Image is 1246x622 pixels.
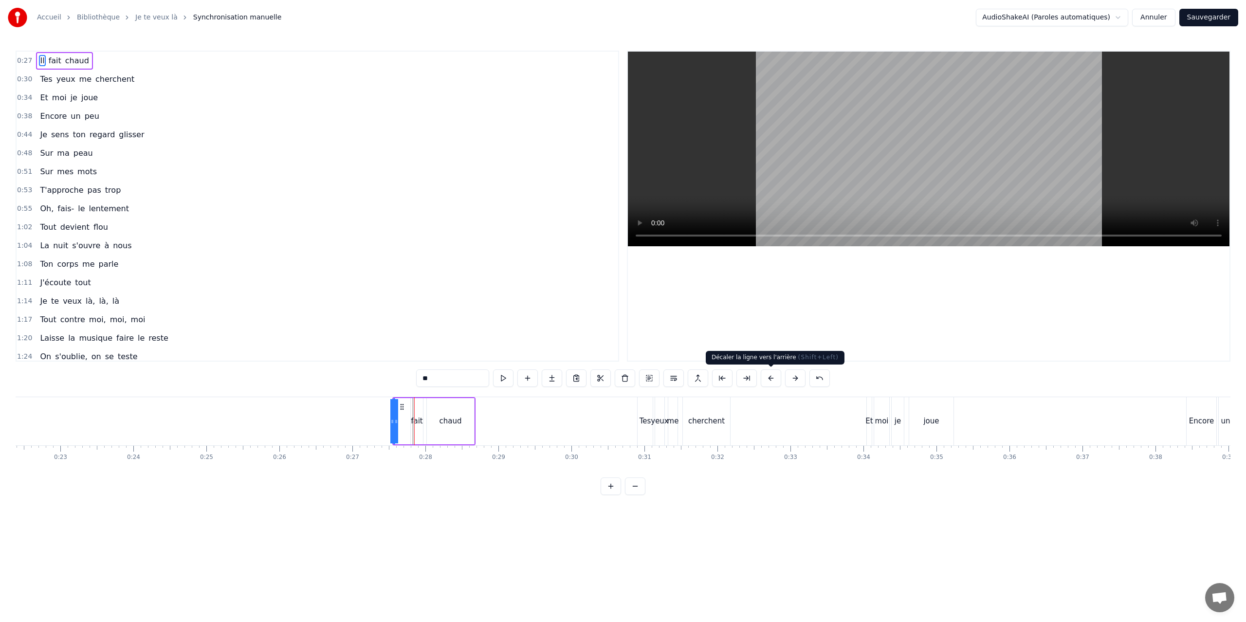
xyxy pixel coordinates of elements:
div: 0:39 [1222,454,1235,461]
span: me [81,258,95,270]
span: Je [39,129,48,140]
span: Synchronisation manuelle [193,13,282,22]
a: Bibliothèque [77,13,120,22]
span: nous [112,240,132,251]
span: trop [104,184,122,196]
div: yeux [651,416,669,427]
span: 1:17 [17,315,32,325]
div: Et [865,416,873,427]
span: yeux [55,73,76,85]
div: 0:29 [492,454,505,461]
span: se [104,351,115,362]
div: 0:26 [273,454,286,461]
span: Laisse [39,332,65,344]
div: 0:33 [784,454,797,461]
span: veux [62,295,83,307]
span: 0:27 [17,56,32,66]
span: lentement [88,203,130,214]
span: te [50,295,60,307]
span: Tes [39,73,53,85]
span: Tout [39,221,57,233]
div: 0:25 [200,454,213,461]
div: 0:37 [1076,454,1089,461]
nav: breadcrumb [37,13,281,22]
span: mes [56,166,74,177]
span: tout [74,277,92,288]
div: 0:27 [346,454,359,461]
span: peu [84,110,100,122]
span: 0:34 [17,93,32,103]
span: le [137,332,146,344]
span: T'approche [39,184,84,196]
span: 0:53 [17,185,32,195]
span: peau [73,147,94,159]
span: Encore [39,110,68,122]
span: 1:24 [17,352,32,362]
span: la [67,332,76,344]
span: 1:20 [17,333,32,343]
span: cherchent [94,73,135,85]
span: là, [85,295,96,307]
span: je [70,92,78,103]
span: fait [48,55,62,66]
div: fait [411,416,423,427]
span: nuit [52,240,69,251]
span: Je [39,295,48,307]
div: Ouvrir le chat [1205,583,1234,612]
span: ma [56,147,70,159]
div: Tes [640,416,651,427]
div: un [1221,416,1230,427]
span: devient [59,221,91,233]
div: chaud [440,416,462,427]
span: ton [72,129,87,140]
span: regard [89,129,116,140]
span: Oh, [39,203,55,214]
div: Encore [1189,416,1214,427]
div: 0:36 [1003,454,1016,461]
span: chaud [64,55,90,66]
span: Ton [39,258,54,270]
div: 0:28 [419,454,432,461]
span: fais- [56,203,75,214]
button: Annuler [1132,9,1175,26]
span: joue [80,92,99,103]
span: corps [56,258,79,270]
span: 0:30 [17,74,32,84]
span: 1:08 [17,259,32,269]
div: 0:31 [638,454,651,461]
span: 1:11 [17,278,32,288]
span: on [91,351,102,362]
span: faire [115,332,135,344]
span: là, [98,295,109,307]
span: le [77,203,86,214]
span: J'écoute [39,277,72,288]
span: On [39,351,52,362]
div: 0:32 [711,454,724,461]
span: s'oublie, [54,351,89,362]
span: 0:48 [17,148,32,158]
span: Il [39,55,45,66]
span: pas [87,184,102,196]
div: je [895,416,901,427]
div: 0:35 [930,454,943,461]
span: 0:55 [17,204,32,214]
span: sens [50,129,70,140]
span: flou [92,221,109,233]
span: parle [98,258,120,270]
span: glisser [118,129,145,140]
div: 0:30 [565,454,578,461]
div: 0:38 [1149,454,1162,461]
div: 0:34 [857,454,870,461]
a: Je te veux là [135,13,178,22]
span: 0:51 [17,167,32,177]
span: moi, [109,314,128,325]
span: La [39,240,50,251]
span: 1:14 [17,296,32,306]
img: youka [8,8,27,27]
span: 1:04 [17,241,32,251]
span: moi [130,314,147,325]
span: me [78,73,92,85]
div: Décaler la ligne vers l'arrière [706,351,844,365]
div: 0:23 [54,454,67,461]
span: Tout [39,314,57,325]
